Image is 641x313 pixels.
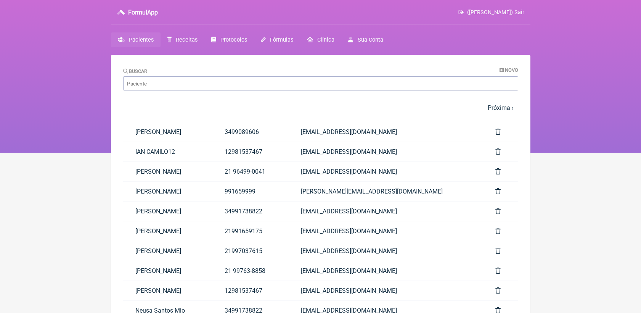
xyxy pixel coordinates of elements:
a: 3499089606 [212,122,289,142]
span: Fórmulas [270,37,293,43]
a: Pacientes [111,32,161,47]
a: Receitas [161,32,204,47]
a: [EMAIL_ADDRESS][DOMAIN_NAME] [289,241,483,261]
a: [EMAIL_ADDRESS][DOMAIN_NAME] [289,162,483,181]
a: [PERSON_NAME] [123,202,212,221]
a: [EMAIL_ADDRESS][DOMAIN_NAME] [289,122,483,142]
a: [PERSON_NAME] [123,162,212,181]
a: [EMAIL_ADDRESS][DOMAIN_NAME] [289,281,483,300]
span: Pacientes [129,37,154,43]
a: 34991738822 [212,202,289,221]
a: ([PERSON_NAME]) Sair [458,9,524,16]
a: 12981537467 [212,281,289,300]
a: [EMAIL_ADDRESS][DOMAIN_NAME] [289,202,483,221]
a: Clínica [300,32,341,47]
a: 21 96499-0041 [212,162,289,181]
a: [PERSON_NAME] [123,182,212,201]
a: 991659999 [212,182,289,201]
a: [PERSON_NAME] [123,221,212,241]
a: [PERSON_NAME] [123,261,212,281]
a: [EMAIL_ADDRESS][DOMAIN_NAME] [289,142,483,161]
span: Sua Conta [358,37,383,43]
a: [PERSON_NAME][EMAIL_ADDRESS][DOMAIN_NAME] [289,182,483,201]
span: ([PERSON_NAME]) Sair [467,9,524,16]
a: Próxima › [488,104,514,111]
a: 21991659175 [212,221,289,241]
a: [PERSON_NAME] [123,241,212,261]
a: 12981537467 [212,142,289,161]
a: IAN CAMILO12 [123,142,212,161]
a: [PERSON_NAME] [123,122,212,142]
a: Protocolos [204,32,254,47]
label: Buscar [123,68,148,74]
span: Clínica [317,37,334,43]
input: Paciente [123,76,518,90]
a: 21997037615 [212,241,289,261]
a: Novo [500,67,518,73]
a: [PERSON_NAME] [123,281,212,300]
a: Sua Conta [341,32,390,47]
span: Receitas [176,37,198,43]
a: Fórmulas [254,32,300,47]
a: 21 99763-8858 [212,261,289,281]
a: [EMAIL_ADDRESS][DOMAIN_NAME] [289,221,483,241]
a: [EMAIL_ADDRESS][DOMAIN_NAME] [289,261,483,281]
h3: FormulApp [128,9,158,16]
span: Novo [505,67,518,73]
nav: pager [123,100,518,116]
span: Protocolos [220,37,247,43]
